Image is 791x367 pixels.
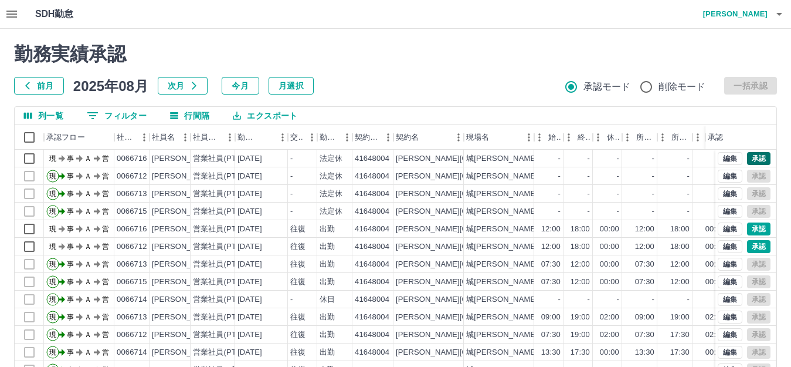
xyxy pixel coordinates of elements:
[84,260,91,268] text: Ａ
[571,312,590,323] div: 19:00
[747,223,770,235] button: 承認
[541,224,561,235] div: 12:00
[237,171,262,182] div: [DATE]
[320,241,335,252] div: 出勤
[237,241,262,252] div: [DATE]
[317,125,352,150] div: 勤務区分
[49,331,56,339] text: 現
[652,206,654,217] div: -
[117,347,147,358] div: 0066714
[652,294,654,305] div: -
[718,258,742,271] button: 編集
[617,171,619,182] div: -
[718,152,742,165] button: 編集
[67,190,74,198] text: 事
[152,241,216,252] div: [PERSON_NAME]
[466,153,576,164] div: 城[PERSON_NAME]子どもの家
[635,259,654,270] div: 07:30
[237,259,262,270] div: [DATE]
[355,153,389,164] div: 41648004
[102,260,109,268] text: 営
[49,348,56,356] text: 現
[117,224,147,235] div: 0066716
[49,225,56,233] text: 現
[379,129,397,146] button: メニュー
[708,125,723,150] div: 承認
[541,241,561,252] div: 12:00
[152,312,216,323] div: [PERSON_NAME]
[355,206,389,217] div: 41648004
[635,312,654,323] div: 09:00
[705,125,766,150] div: 承認
[355,277,389,288] div: 41648004
[290,347,305,358] div: 往復
[117,259,147,270] div: 0066713
[84,154,91,163] text: Ａ
[396,224,541,235] div: [PERSON_NAME][GEOGRAPHIC_DATA]
[600,329,619,341] div: 02:00
[396,171,541,182] div: [PERSON_NAME][GEOGRAPHIC_DATA]
[588,153,590,164] div: -
[466,206,576,217] div: 城[PERSON_NAME]子どもの家
[563,125,593,150] div: 終業
[558,171,561,182] div: -
[84,313,91,321] text: Ａ
[705,224,725,235] div: 00:00
[571,241,590,252] div: 18:00
[67,331,74,339] text: 事
[338,129,356,146] button: メニュー
[670,347,690,358] div: 17:30
[670,259,690,270] div: 12:00
[600,277,619,288] div: 00:00
[464,125,534,150] div: 現場名
[355,329,389,341] div: 41648004
[466,259,576,270] div: 城[PERSON_NAME]子どもの家
[320,312,335,323] div: 出勤
[635,241,654,252] div: 12:00
[290,224,305,235] div: 往復
[396,329,541,341] div: [PERSON_NAME][GEOGRAPHIC_DATA]
[355,259,389,270] div: 41648004
[176,129,194,146] button: メニュー
[652,153,654,164] div: -
[84,348,91,356] text: Ａ
[193,312,254,323] div: 営業社員(PT契約)
[193,153,254,164] div: 営業社員(PT契約)
[588,206,590,217] div: -
[558,153,561,164] div: -
[670,329,690,341] div: 17:30
[571,224,590,235] div: 18:00
[102,207,109,216] text: 営
[117,329,147,341] div: 0066712
[583,80,631,94] span: 承認モード
[670,277,690,288] div: 12:00
[466,241,576,252] div: 城[PERSON_NAME]子どもの家
[102,190,109,198] text: 営
[355,294,389,305] div: 41648004
[355,171,389,182] div: 41648004
[193,188,254,200] div: 営業社員(PT契約)
[102,348,109,356] text: 営
[541,347,561,358] div: 13:30
[466,171,576,182] div: 城[PERSON_NAME]子どもの家
[658,80,706,94] span: 削除モード
[158,77,208,95] button: 次月
[617,206,619,217] div: -
[705,277,725,288] div: 00:00
[396,125,419,150] div: 契約名
[237,153,262,164] div: [DATE]
[290,153,293,164] div: -
[320,329,335,341] div: 出勤
[290,329,305,341] div: 往復
[67,243,74,251] text: 事
[152,224,216,235] div: [PERSON_NAME]
[102,278,109,286] text: 営
[578,125,590,150] div: 終業
[237,277,262,288] div: [DATE]
[607,125,620,150] div: 休憩
[600,259,619,270] div: 00:00
[222,77,259,95] button: 今月
[49,243,56,251] text: 現
[671,125,690,150] div: 所定終業
[534,125,563,150] div: 始業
